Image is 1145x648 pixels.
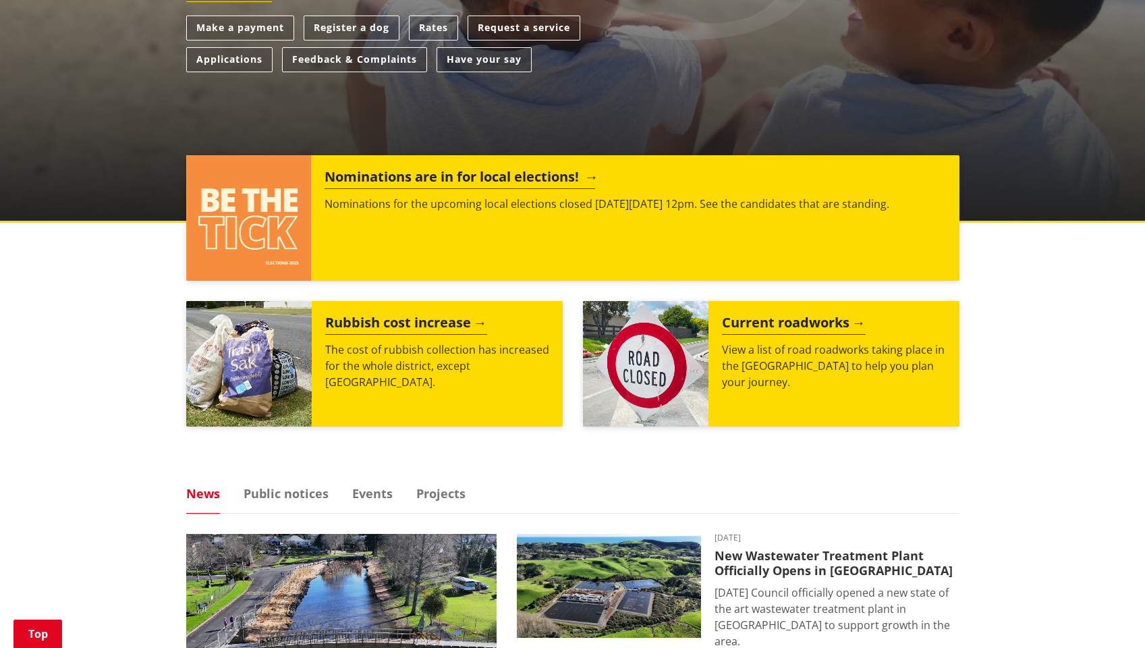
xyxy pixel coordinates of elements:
a: Events [352,487,393,500]
img: Raglan WWTP facility [517,534,701,638]
a: Rates [409,16,458,40]
h2: Current roadworks [722,315,866,335]
p: View a list of road roadworks taking place in the [GEOGRAPHIC_DATA] to help you plan your journey. [722,342,946,390]
img: Road closed sign [583,301,708,427]
a: Current roadworks View a list of road roadworks taking place in the [GEOGRAPHIC_DATA] to help you... [583,301,959,427]
a: Make a payment [186,16,294,40]
p: Nominations for the upcoming local elections closed [DATE][DATE] 12pm. See the candidates that ar... [325,196,945,212]
time: [DATE] [715,534,959,542]
iframe: Messenger Launcher [1083,591,1132,640]
a: Top [13,620,62,648]
h3: New Wastewater Treatment Plant Officially Opens in [GEOGRAPHIC_DATA] [715,549,959,578]
p: The cost of rubbish collection has increased for the whole district, except [GEOGRAPHIC_DATA]. [325,342,549,390]
a: Public notices [244,487,329,500]
a: Have your say [437,47,532,72]
h2: Rubbish cost increase [325,315,487,335]
a: Feedback & Complaints [282,47,427,72]
a: Register a dog [304,16,399,40]
a: Rubbish bags with sticker Rubbish cost increase The cost of rubbish collection has increased for ... [186,301,563,427]
img: ELECTIONS 2025 (15) [186,155,312,281]
img: Rubbish bags with sticker [186,301,312,427]
a: Applications [186,47,273,72]
a: Projects [416,487,466,500]
a: News [186,487,220,500]
a: Nominations are in for local elections! Nominations for the upcoming local elections closed [DATE... [186,155,959,281]
a: Request a service [468,16,580,40]
h2: Nominations are in for local elections! [325,169,595,189]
